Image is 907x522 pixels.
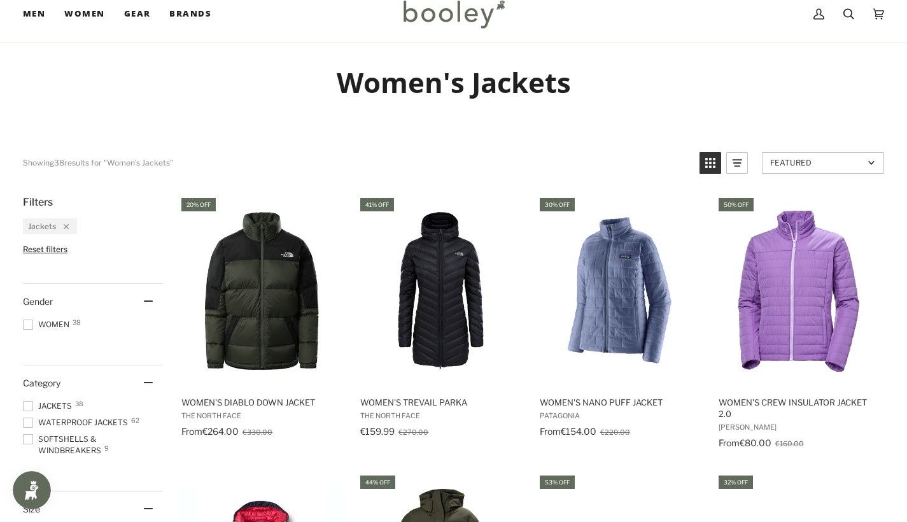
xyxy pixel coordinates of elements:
img: The North Face Women's Diablo Down Jacket Thyme / TNF Black - Booley Galway [179,209,344,374]
a: View grid mode [700,152,721,174]
span: €264.00 [202,426,239,437]
span: Softshells & Windbreakers [23,434,163,456]
a: Sort options [762,152,884,174]
span: Filters [23,196,53,208]
span: Women's Diablo Down Jacket [181,397,342,408]
span: The North Face [181,411,342,420]
span: Women's Trevail Parka [360,397,521,408]
b: 38 [54,158,64,167]
a: View list mode [726,152,748,174]
span: From [540,426,561,437]
span: Women's Crew Insulator Jacket 2.0 [719,397,880,420]
span: 38 [75,400,83,407]
span: Featured [770,158,864,167]
iframe: Button to open loyalty program pop-up [13,471,51,509]
span: 38 [73,319,81,325]
span: Jackets [23,400,76,412]
div: 20% off [181,198,216,211]
span: Reset filters [23,244,67,254]
a: Women's Crew Insulator Jacket 2.0 [717,196,882,453]
span: €270.00 [398,428,428,437]
span: 62 [131,417,139,423]
span: Women [64,8,104,20]
span: Jackets [28,222,56,231]
div: Remove filter: Jackets [56,222,69,231]
span: Waterproof Jackets [23,417,132,428]
span: From [181,426,202,437]
span: The North Face [360,411,521,420]
a: Women's Trevail Parka [358,196,523,453]
span: €160.00 [775,439,804,448]
img: Patagonia Women's Nano Puff Jacket Current Blue - Booley Galway [538,209,703,374]
span: Women [23,319,73,330]
span: [PERSON_NAME] [719,423,880,432]
div: 53% off [540,476,575,489]
span: Brands [169,8,211,20]
div: 41% off [360,198,394,211]
li: Reset filters [23,244,163,254]
span: €330.00 [243,428,272,437]
div: 30% off [540,198,575,211]
div: 32% off [719,476,753,489]
span: 9 [104,445,109,451]
img: Helly Hansen Women's Crew Insulator Jacket 2.0 Electric Purple - Booley Galway [717,209,882,374]
span: €220.00 [600,428,630,437]
span: €159.99 [360,426,395,437]
span: €80.00 [740,437,771,448]
span: Gear [124,8,151,20]
span: Patagonia [540,411,701,420]
a: Women's Nano Puff Jacket [538,196,703,453]
div: Showing results for "Women's Jackets" [23,152,173,174]
span: Gender [23,296,53,307]
span: Women's Nano Puff Jacket [540,397,701,408]
img: Women's Trevail Parka TNF Black - Booley Galway [358,209,523,374]
span: €154.00 [561,426,596,437]
span: Category [23,377,60,388]
div: 50% off [719,198,754,211]
div: 44% off [360,476,395,489]
h1: Women's Jackets [23,65,884,100]
span: Men [23,8,45,20]
span: From [719,437,740,448]
a: Women's Diablo Down Jacket [179,196,344,453]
